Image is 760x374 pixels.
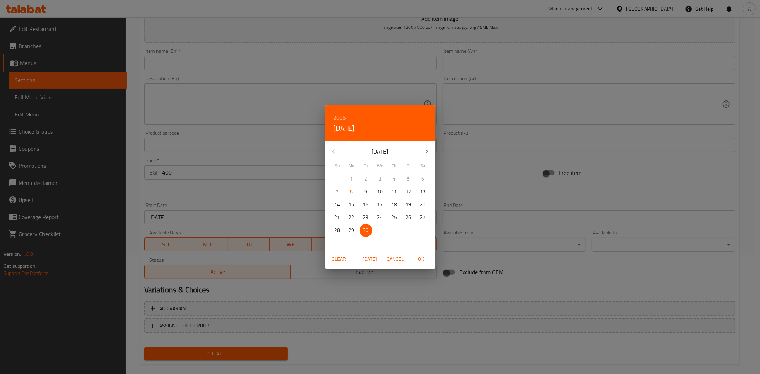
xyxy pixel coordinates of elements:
[392,187,397,196] p: 11
[331,255,348,264] span: Clear
[360,198,372,211] button: 16
[349,226,355,235] p: 29
[345,198,358,211] button: 15
[331,224,344,237] button: 28
[413,255,430,264] span: OK
[360,211,372,224] button: 23
[360,162,372,169] span: Tu
[388,162,401,169] span: Th
[334,113,346,123] button: 2025
[345,224,358,237] button: 29
[392,200,397,209] p: 18
[417,186,429,198] button: 13
[402,162,415,169] span: Fr
[331,211,344,224] button: 21
[365,187,367,196] p: 9
[387,255,404,264] span: Cancel
[345,186,358,198] button: 8
[406,187,412,196] p: 12
[334,123,355,134] button: [DATE]
[420,213,426,222] p: 27
[360,224,372,237] button: 30
[374,211,387,224] button: 24
[388,186,401,198] button: 11
[374,198,387,211] button: 17
[402,198,415,211] button: 19
[406,200,412,209] p: 19
[377,213,383,222] p: 24
[361,255,378,264] span: [DATE]
[402,186,415,198] button: 12
[402,211,415,224] button: 26
[384,253,407,266] button: Cancel
[345,162,358,169] span: Mo
[331,198,344,211] button: 14
[410,253,433,266] button: OK
[345,211,358,224] button: 22
[363,226,369,235] p: 30
[388,211,401,224] button: 25
[360,186,372,198] button: 9
[358,253,381,266] button: [DATE]
[335,213,340,222] p: 21
[388,198,401,211] button: 18
[335,200,340,209] p: 14
[328,253,351,266] button: Clear
[335,226,340,235] p: 28
[377,200,383,209] p: 17
[350,187,353,196] p: 8
[392,213,397,222] p: 25
[406,213,412,222] p: 26
[417,211,429,224] button: 27
[363,200,369,209] p: 16
[417,162,429,169] span: Sa
[377,187,383,196] p: 10
[349,213,355,222] p: 22
[342,147,418,156] p: [DATE]
[363,213,369,222] p: 23
[420,200,426,209] p: 20
[417,198,429,211] button: 20
[420,187,426,196] p: 13
[331,162,344,169] span: Su
[349,200,355,209] p: 15
[374,162,387,169] span: We
[374,186,387,198] button: 10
